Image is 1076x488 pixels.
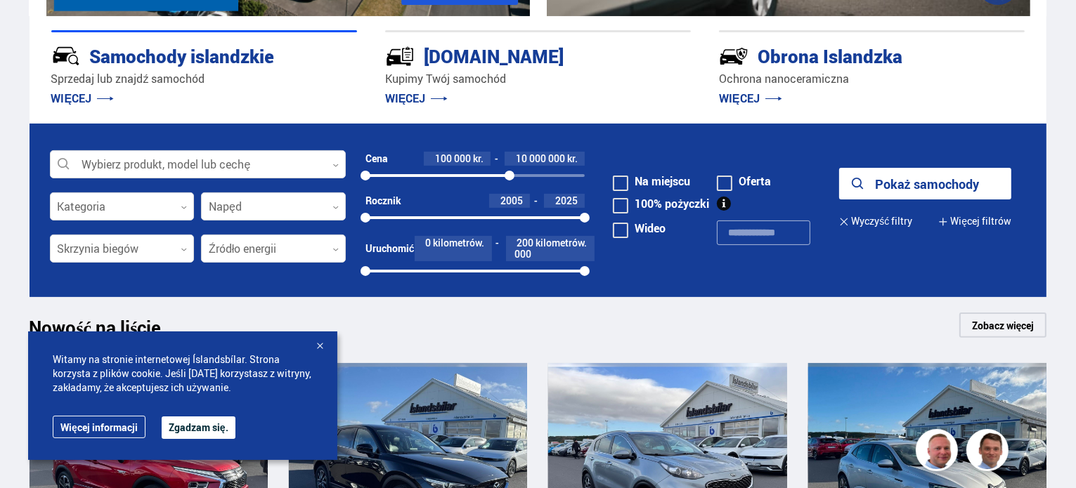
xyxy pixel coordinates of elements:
img: -Svtn6bYgwAsiwNX.svg [719,41,748,71]
font: 10 000 000 [516,152,565,165]
font: Witamy na stronie internetowej Íslandsbílar. Strona korzysta z plików cookie. Jeśli [DATE] korzys... [53,352,311,394]
font: 2005 [500,194,523,207]
font: 100 000 [435,152,471,165]
font: Nowość na liście [30,315,162,340]
a: WIĘCEJ [719,91,782,106]
font: Samochody islandzkie [90,44,275,69]
font: Więcej filtrów [951,214,1012,227]
font: kr. [473,152,484,165]
font: kilometrów. [434,236,485,249]
font: WIĘCEJ [385,91,426,106]
img: siFngHWaQ9KaOqBr.png [918,431,960,473]
font: Wyczyść filtry [851,214,912,227]
a: Zobacz więcej [959,312,1046,338]
a: Więcej informacji [53,416,145,438]
font: 0 [426,236,432,249]
font: 100% pożyczki [635,196,709,211]
button: Zgadzam się. [162,416,235,439]
font: Kupimy Twój samochód [385,71,506,86]
img: tr5P-W3DuiFaO7aO.svg [385,41,415,71]
font: WIĘCEJ [719,91,760,106]
font: Oferta [739,173,771,189]
a: WIĘCEJ [51,91,115,106]
font: Na miejscu [635,173,690,189]
font: Zgadzam się. [169,421,228,434]
button: Więcej filtrów [938,206,1011,237]
font: [DOMAIN_NAME] [424,44,564,69]
font: WIĘCEJ [51,91,92,106]
font: Rocznik [365,194,401,207]
img: JRvxyua_JYH6wB4c.svg [51,41,81,71]
font: kilometrów. [536,236,588,249]
font: Cena [365,152,388,165]
font: 2025 [555,194,578,207]
font: Pokaż samochody [875,176,979,192]
a: WIĘCEJ [385,91,448,106]
font: kr. [567,152,578,165]
font: Uruchomić [365,242,415,255]
font: Sprzedaj lub znajdź samochód [51,71,205,86]
button: Pokaż samochody [839,168,1011,199]
button: Wyczyść filtry [839,206,912,237]
font: Więcej informacji [60,421,138,434]
img: FbJEzSuNWCJXmdc-.webp [968,431,1011,473]
font: 200 000 [515,236,534,261]
font: Ochrona nanoceramiczna [719,71,849,86]
font: Zobacz więcej [972,319,1035,332]
font: Wideo [635,220,666,236]
button: Otwórz interfejs czatu LiveChat [11,6,53,48]
font: Obrona Islandzka [758,44,902,69]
